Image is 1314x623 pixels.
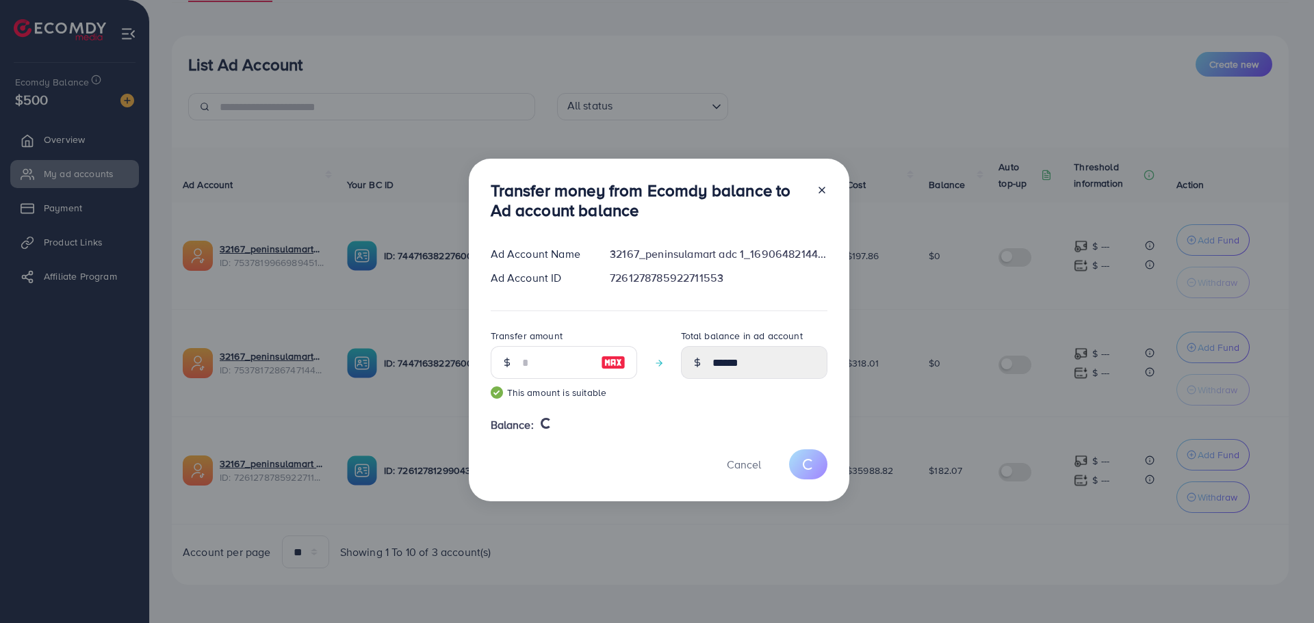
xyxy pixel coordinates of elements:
[480,270,600,286] div: Ad Account ID
[599,270,838,286] div: 7261278785922711553
[601,354,626,371] img: image
[727,457,761,472] span: Cancel
[480,246,600,262] div: Ad Account Name
[491,329,563,343] label: Transfer amount
[710,449,778,479] button: Cancel
[681,329,803,343] label: Total balance in ad account
[491,386,637,399] small: This amount is suitable
[491,181,806,220] h3: Transfer money from Ecomdy balance to Ad account balance
[491,417,534,433] span: Balance:
[491,386,503,399] img: guide
[599,246,838,262] div: 32167_peninsulamart adc 1_1690648214482
[1256,561,1304,613] iframe: Chat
